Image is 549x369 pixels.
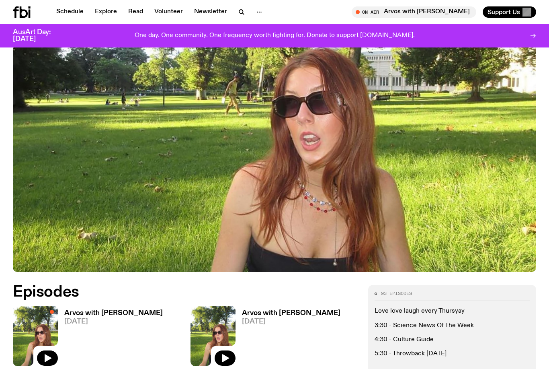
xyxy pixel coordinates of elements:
[375,336,530,344] p: 4:30 - Culture Guide
[381,291,412,296] span: 93 episodes
[189,6,232,18] a: Newsletter
[13,285,358,299] h2: Episodes
[64,318,163,325] span: [DATE]
[242,318,340,325] span: [DATE]
[375,308,530,315] p: Love love laugh every Thursyay
[375,322,530,330] p: 3:30 - Science News Of The Week
[352,6,476,18] button: On AirArvos with [PERSON_NAME]
[242,310,340,317] h3: Arvos with [PERSON_NAME]
[123,6,148,18] a: Read
[191,306,236,366] img: Lizzie Bowles is sitting in a bright green field of grass, with dark sunglasses and a black top. ...
[488,8,520,16] span: Support Us
[135,32,415,39] p: One day. One community. One frequency worth fighting for. Donate to support [DOMAIN_NAME].
[58,310,163,366] a: Arvos with [PERSON_NAME][DATE]
[51,6,88,18] a: Schedule
[483,6,536,18] button: Support Us
[13,306,58,366] img: Lizzie Bowles is sitting in a bright green field of grass, with dark sunglasses and a black top. ...
[13,29,64,43] h3: AusArt Day: [DATE]
[150,6,188,18] a: Volunteer
[375,350,530,358] p: 5:30 - Throwback [DATE]
[90,6,122,18] a: Explore
[64,310,163,317] h3: Arvos with [PERSON_NAME]
[236,310,340,366] a: Arvos with [PERSON_NAME][DATE]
